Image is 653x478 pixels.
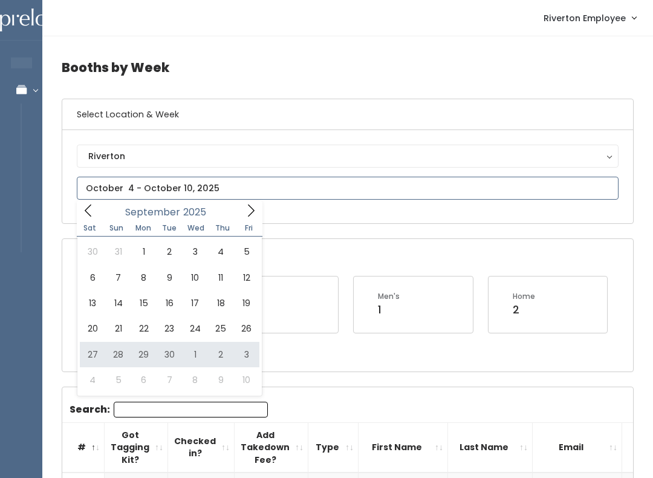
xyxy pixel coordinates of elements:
span: September 5, 2025 [233,239,259,264]
button: Riverton [77,145,619,168]
input: October 4 - October 10, 2025 [77,177,619,200]
span: September 20, 2025 [80,316,105,341]
th: Add Takedown Fee?: activate to sort column ascending [235,422,308,473]
span: Mon [130,224,157,232]
span: Wed [183,224,209,232]
span: October 9, 2025 [208,367,233,393]
span: September 19, 2025 [233,290,259,316]
span: October 6, 2025 [131,367,157,393]
span: September 1, 2025 [131,239,157,264]
span: Sat [77,224,103,232]
th: Checked in?: activate to sort column ascending [168,422,235,473]
span: September 21, 2025 [105,316,131,341]
span: September 28, 2025 [105,342,131,367]
span: September 15, 2025 [131,290,157,316]
h4: Booths by Week [62,51,634,84]
span: October 10, 2025 [233,367,259,393]
th: Type: activate to sort column ascending [308,422,359,473]
th: First Name: activate to sort column ascending [359,422,448,473]
span: August 30, 2025 [80,239,105,264]
span: September 18, 2025 [208,290,233,316]
span: Fri [236,224,262,232]
input: Search: [114,402,268,417]
span: October 7, 2025 [157,367,182,393]
span: October 4, 2025 [80,367,105,393]
span: October 2, 2025 [208,342,233,367]
span: September 14, 2025 [105,290,131,316]
span: October 5, 2025 [105,367,131,393]
span: September 27, 2025 [80,342,105,367]
input: Year [180,205,216,220]
span: September 10, 2025 [183,265,208,290]
span: Sun [103,224,130,232]
div: Men's [378,291,400,302]
th: Got Tagging Kit?: activate to sort column ascending [105,422,168,473]
span: September 6, 2025 [80,265,105,290]
div: Home [513,291,535,302]
th: Email: activate to sort column ascending [533,422,622,473]
span: September 26, 2025 [233,316,259,341]
span: September 24, 2025 [183,316,208,341]
a: Riverton Employee [531,5,648,31]
label: Search: [70,402,268,417]
span: Thu [209,224,236,232]
span: September 11, 2025 [208,265,233,290]
div: 2 [513,302,535,318]
span: October 1, 2025 [183,342,208,367]
span: September 16, 2025 [157,290,182,316]
span: September 23, 2025 [157,316,182,341]
div: Riverton [88,149,607,163]
span: Riverton Employee [544,11,626,25]
span: September 29, 2025 [131,342,157,367]
h6: Select Location & Week [62,99,633,130]
span: September [125,208,180,217]
span: September 12, 2025 [233,265,259,290]
span: September 17, 2025 [183,290,208,316]
span: October 8, 2025 [183,367,208,393]
span: September 2, 2025 [157,239,182,264]
span: September 25, 2025 [208,316,233,341]
span: September 22, 2025 [131,316,157,341]
span: September 8, 2025 [131,265,157,290]
div: 1 [378,302,400,318]
span: October 3, 2025 [233,342,259,367]
th: Last Name: activate to sort column ascending [448,422,533,473]
span: September 7, 2025 [105,265,131,290]
span: September 9, 2025 [157,265,182,290]
span: September 30, 2025 [157,342,182,367]
span: September 13, 2025 [80,290,105,316]
span: Tue [156,224,183,232]
span: September 4, 2025 [208,239,233,264]
span: August 31, 2025 [105,239,131,264]
span: September 3, 2025 [183,239,208,264]
th: #: activate to sort column descending [62,422,105,473]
